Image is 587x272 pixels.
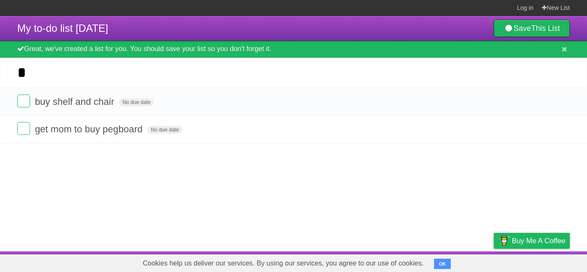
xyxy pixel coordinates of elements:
span: get mom to buy pegboard [35,124,145,134]
span: Cookies help us deliver our services. By using our services, you agree to our use of cookies. [134,255,432,272]
a: SaveThis List [494,20,570,37]
label: Done [17,122,30,135]
span: No due date [119,98,154,106]
span: Buy me a coffee [512,233,566,248]
span: My to-do list [DATE] [17,22,108,34]
a: Developers [408,254,443,270]
a: About [379,254,397,270]
button: OK [434,259,451,269]
img: Buy me a coffee [498,233,510,248]
a: Terms [453,254,472,270]
span: No due date [147,126,182,134]
label: Done [17,95,30,107]
a: Buy me a coffee [494,233,570,249]
a: Privacy [483,254,505,270]
a: Suggest a feature [516,254,570,270]
b: This List [531,24,560,33]
span: buy shelf and chair [35,96,116,107]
